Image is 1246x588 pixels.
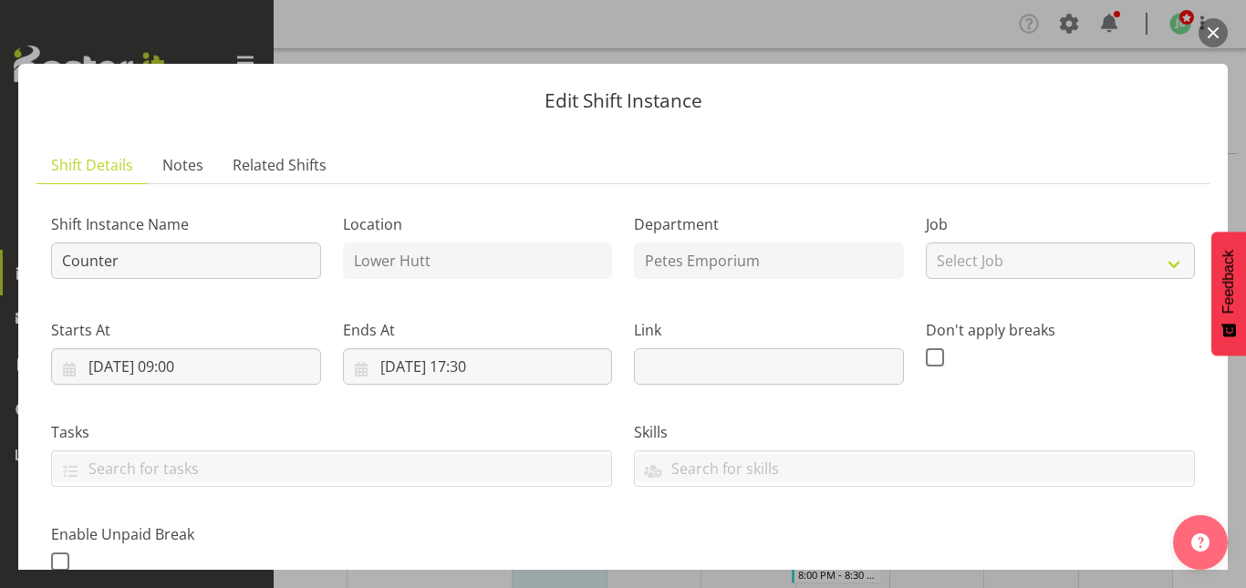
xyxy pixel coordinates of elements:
input: Search for tasks [52,454,611,482]
input: Shift Instance Name [51,242,321,279]
label: Starts At [51,319,321,341]
label: Link [634,319,904,341]
label: Job [926,213,1196,235]
span: Shift Details [51,154,133,176]
img: help-xxl-2.png [1191,533,1210,552]
label: Skills [634,421,1195,443]
input: Search for skills [635,454,1194,482]
span: Related Shifts [233,154,327,176]
input: Click to select... [51,348,321,385]
input: Click to select... [343,348,613,385]
p: Edit Shift Instance [36,91,1210,110]
label: Don't apply breaks [926,319,1196,341]
label: Shift Instance Name [51,213,321,235]
label: Enable Unpaid Break [51,523,321,545]
label: Tasks [51,421,612,443]
span: Notes [162,154,203,176]
span: Feedback [1220,250,1237,314]
label: Location [343,213,613,235]
label: Department [634,213,904,235]
label: Ends At [343,319,613,341]
button: Feedback - Show survey [1211,232,1246,356]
